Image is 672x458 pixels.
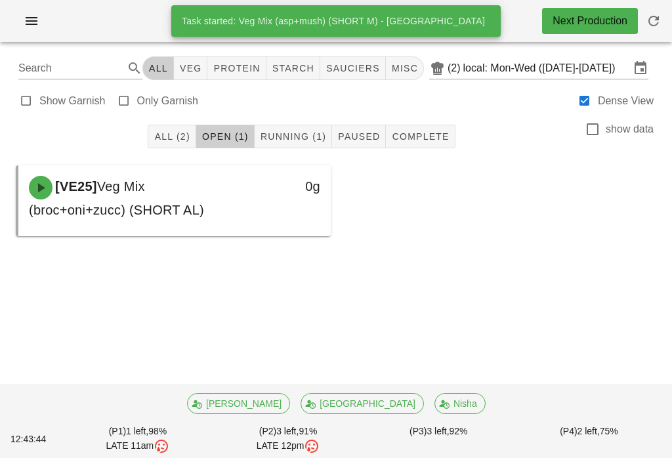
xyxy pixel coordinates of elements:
[201,131,249,142] span: Open (1)
[148,125,196,148] button: All (2)
[137,94,198,108] label: Only Garnish
[386,56,424,80] button: misc
[320,56,386,80] button: sauciers
[255,125,332,148] button: Running (1)
[553,13,627,29] div: Next Production
[207,56,266,80] button: protein
[272,63,314,73] span: starch
[179,63,202,73] span: veg
[29,179,204,217] span: Veg Mix (broc+oni+zucc) (SHORT AL)
[154,131,190,142] span: All (2)
[598,94,654,108] label: Dense View
[196,125,255,148] button: Open (1)
[142,56,174,80] button: All
[448,62,463,75] div: (2)
[266,56,320,80] button: starch
[606,123,654,136] label: show data
[332,125,386,148] button: Paused
[325,63,380,73] span: sauciers
[213,63,260,73] span: protein
[39,94,106,108] label: Show Garnish
[259,176,320,197] div: 0g
[260,131,326,142] span: Running (1)
[148,63,168,73] span: All
[52,179,97,194] span: [VE25]
[174,56,208,80] button: veg
[337,131,380,142] span: Paused
[386,125,455,148] button: Complete
[391,63,418,73] span: misc
[391,131,449,142] span: Complete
